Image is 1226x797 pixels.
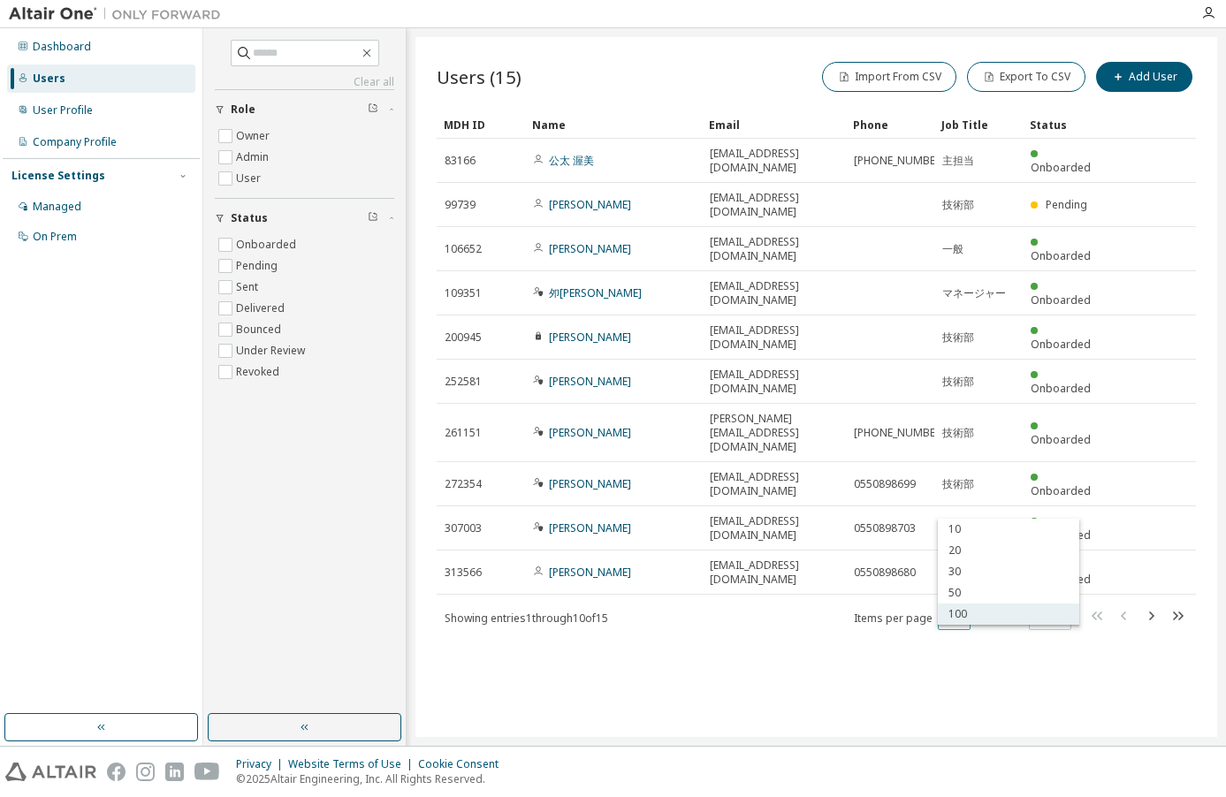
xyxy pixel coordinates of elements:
[445,154,476,168] span: 83166
[445,375,482,389] span: 252581
[710,279,838,307] span: [EMAIL_ADDRESS][DOMAIN_NAME]
[938,561,1079,582] div: 30
[942,242,963,256] span: 一般
[288,757,418,771] div: Website Terms of Use
[549,197,631,212] a: [PERSON_NAME]
[33,103,93,118] div: User Profile
[938,582,1079,603] div: 50
[549,285,642,300] a: 夘[PERSON_NAME]
[854,426,945,440] span: [PHONE_NUMBER]
[215,90,394,129] button: Role
[1096,62,1192,92] button: Add User
[854,521,916,535] span: 0550898703
[1046,197,1087,212] span: Pending
[709,110,839,139] div: Email
[33,40,91,54] div: Dashboard
[1031,381,1091,396] span: Onboarded
[445,242,482,256] span: 106652
[445,330,482,345] span: 200945
[445,611,608,626] span: Showing entries 1 through 10 of 15
[445,198,476,212] span: 99739
[710,514,838,543] span: [EMAIL_ADDRESS][DOMAIN_NAME]
[549,241,631,256] a: [PERSON_NAME]
[710,470,838,498] span: [EMAIL_ADDRESS][DOMAIN_NAME]
[549,425,631,440] a: [PERSON_NAME]
[942,375,974,389] span: 技術部
[967,62,1085,92] button: Export To CSV
[445,286,482,300] span: 109351
[5,763,96,781] img: altair_logo.svg
[136,763,155,781] img: instagram.svg
[33,135,117,149] div: Company Profile
[1031,483,1091,498] span: Onboarded
[231,102,255,117] span: Role
[942,426,974,440] span: 技術部
[549,153,594,168] a: 公太 渥美
[710,368,838,396] span: [EMAIL_ADDRESS][DOMAIN_NAME]
[445,426,482,440] span: 261151
[942,286,1006,300] span: マネージャー
[33,230,77,244] div: On Prem
[1031,248,1091,263] span: Onboarded
[1031,432,1091,447] span: Onboarded
[710,412,838,454] span: [PERSON_NAME][EMAIL_ADDRESS][DOMAIN_NAME]
[1030,110,1104,139] div: Status
[445,521,482,535] span: 307003
[418,757,509,771] div: Cookie Consent
[107,763,126,781] img: facebook.svg
[9,5,230,23] img: Altair One
[33,72,65,86] div: Users
[194,763,220,781] img: youtube.svg
[549,330,631,345] a: [PERSON_NAME]
[854,477,916,491] span: 0550898699
[710,147,838,175] span: [EMAIL_ADDRESS][DOMAIN_NAME]
[549,520,631,535] a: [PERSON_NAME]
[236,298,288,319] label: Delivered
[938,603,1079,625] div: 100
[549,374,631,389] a: [PERSON_NAME]
[710,558,838,587] span: [EMAIL_ADDRESS][DOMAIN_NAME]
[942,154,974,168] span: 主担当
[236,757,288,771] div: Privacy
[854,565,916,580] span: 0550898680
[231,211,268,225] span: Status
[854,607,971,630] span: Items per page
[437,65,522,89] span: Users (15)
[236,234,300,255] label: Onboarded
[215,75,394,89] a: Clear all
[549,565,631,580] a: [PERSON_NAME]
[445,565,482,580] span: 313566
[710,191,838,219] span: [EMAIL_ADDRESS][DOMAIN_NAME]
[942,198,974,212] span: 技術部
[853,110,927,139] div: Phone
[445,477,482,491] span: 272354
[368,211,378,225] span: Clear filter
[236,147,272,168] label: Admin
[368,102,378,117] span: Clear filter
[941,110,1016,139] div: Job Title
[938,519,1079,540] div: 10
[938,540,1079,561] div: 20
[215,199,394,238] button: Status
[1031,160,1091,175] span: Onboarded
[1031,292,1091,307] span: Onboarded
[1031,337,1091,352] span: Onboarded
[549,476,631,491] a: [PERSON_NAME]
[236,361,283,383] label: Revoked
[11,169,105,183] div: License Settings
[236,340,308,361] label: Under Review
[33,200,81,214] div: Managed
[165,763,184,781] img: linkedin.svg
[236,771,509,786] p: © 2025 Altair Engineering, Inc. All Rights Reserved.
[942,477,974,491] span: 技術部
[236,255,281,277] label: Pending
[236,168,264,189] label: User
[236,277,262,298] label: Sent
[236,319,285,340] label: Bounced
[710,235,838,263] span: [EMAIL_ADDRESS][DOMAIN_NAME]
[942,330,974,345] span: 技術部
[444,110,518,139] div: MDH ID
[854,154,945,168] span: [PHONE_NUMBER]
[822,62,956,92] button: Import From CSV
[532,110,695,139] div: Name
